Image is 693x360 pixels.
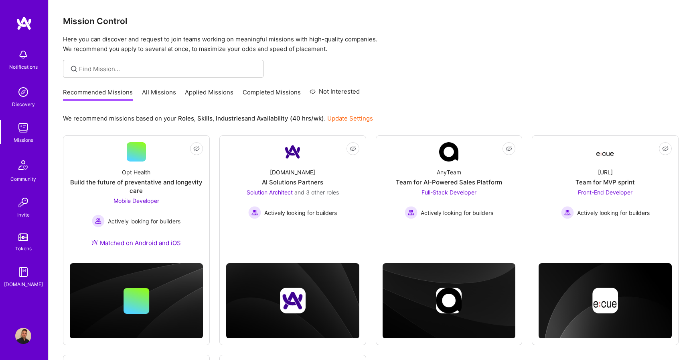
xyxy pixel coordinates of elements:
[264,209,337,217] span: Actively looking for builders
[17,211,30,219] div: Invite
[63,88,133,101] a: Recommended Missions
[280,288,306,313] img: Company logo
[9,63,38,71] div: Notifications
[197,115,213,122] b: Skills
[178,115,194,122] b: Roles
[383,263,516,339] img: cover
[270,168,315,176] div: [DOMAIN_NAME]
[539,263,672,339] img: cover
[142,88,176,101] a: All Missions
[15,194,31,211] img: Invite
[436,288,462,313] img: Company logo
[437,168,461,176] div: AnyTeam
[294,189,339,196] span: and 3 other roles
[15,47,31,63] img: bell
[185,88,233,101] a: Applied Missions
[63,35,679,54] p: Here you can discover and request to join teams working on meaningful missions with high-quality ...
[310,87,360,101] a: Not Interested
[578,189,632,196] span: Front-End Developer
[383,142,516,237] a: Company LogoAnyTeamTeam for AI-Powered Sales PlatformFull-Stack Developer Actively looking for bu...
[577,209,650,217] span: Actively looking for builders
[12,100,35,108] div: Discovery
[216,115,245,122] b: Industries
[15,264,31,280] img: guide book
[63,114,373,123] p: We recommend missions based on your , , and .
[257,115,324,122] b: Availability (40 hrs/wk)
[14,155,33,175] img: Community
[69,64,79,74] i: icon SearchGrey
[122,168,150,176] div: Opt Health
[13,328,33,344] a: User Avatar
[15,244,32,253] div: Tokens
[575,178,635,186] div: Team for MVP sprint
[193,145,200,152] i: icon EyeClosed
[113,197,159,204] span: Mobile Developer
[16,16,32,31] img: logo
[243,88,301,101] a: Completed Missions
[421,209,493,217] span: Actively looking for builders
[421,189,476,196] span: Full-Stack Developer
[70,142,203,257] a: Opt HealthBuild the future of preventative and longevity careMobile Developer Actively looking fo...
[662,145,669,152] i: icon EyeClosed
[592,288,618,313] img: Company logo
[18,233,28,241] img: tokens
[91,239,181,247] div: Matched on Android and iOS
[10,175,36,183] div: Community
[283,142,302,162] img: Company Logo
[15,120,31,136] img: teamwork
[79,65,257,73] input: Find Mission...
[63,16,679,26] h3: Mission Control
[539,142,672,237] a: Company Logo[URL]Team for MVP sprintFront-End Developer Actively looking for buildersActively loo...
[561,206,574,219] img: Actively looking for builders
[439,142,458,162] img: Company Logo
[15,328,31,344] img: User Avatar
[15,84,31,100] img: discovery
[70,263,203,339] img: cover
[598,168,613,176] div: [URL]
[4,280,43,288] div: [DOMAIN_NAME]
[91,239,98,245] img: Ateam Purple Icon
[596,145,615,159] img: Company Logo
[405,206,417,219] img: Actively looking for builders
[506,145,512,152] i: icon EyeClosed
[327,115,373,122] a: Update Settings
[262,178,323,186] div: AI Solutions Partners
[350,145,356,152] i: icon EyeClosed
[92,215,105,227] img: Actively looking for builders
[226,142,359,237] a: Company Logo[DOMAIN_NAME]AI Solutions PartnersSolution Architect and 3 other rolesActively lookin...
[108,217,180,225] span: Actively looking for builders
[248,206,261,219] img: Actively looking for builders
[396,178,502,186] div: Team for AI-Powered Sales Platform
[247,189,293,196] span: Solution Architect
[70,178,203,195] div: Build the future of preventative and longevity care
[14,136,33,144] div: Missions
[226,263,359,339] img: cover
